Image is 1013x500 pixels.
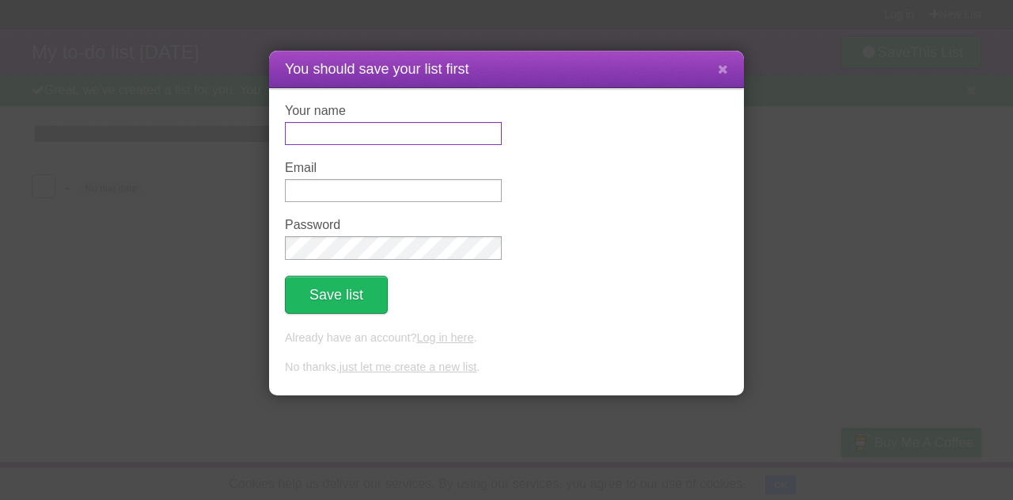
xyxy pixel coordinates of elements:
[285,59,728,80] h1: You should save your list first
[285,359,728,376] p: No thanks, .
[285,330,728,347] p: Already have an account? .
[285,104,502,118] label: Your name
[285,161,502,175] label: Email
[340,361,477,373] a: just let me create a new list
[285,276,388,314] button: Save list
[416,331,473,344] a: Log in here
[285,218,502,232] label: Password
